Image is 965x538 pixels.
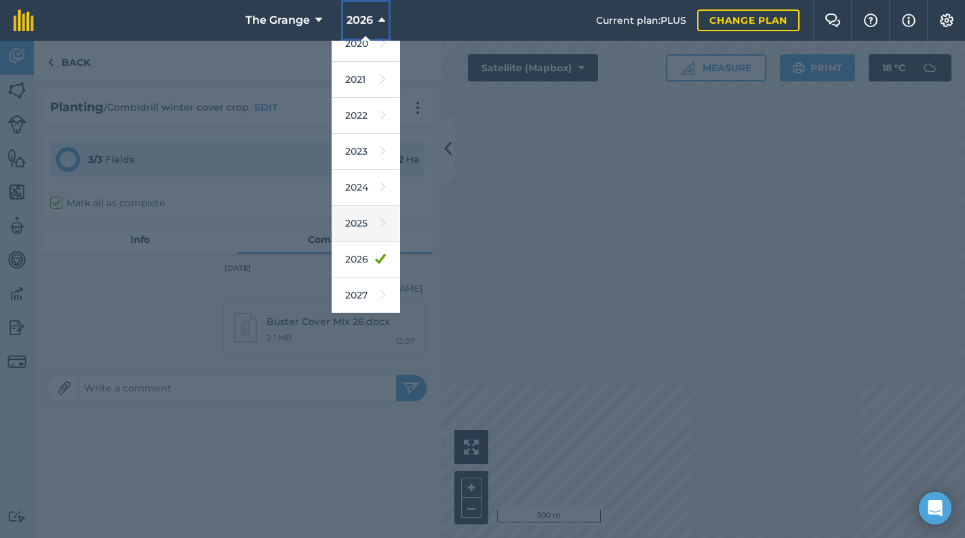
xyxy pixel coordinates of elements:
div: Open Intercom Messenger [919,492,951,524]
a: 2027 [332,277,399,313]
a: 2023 [332,134,399,170]
span: The Grange [245,12,310,28]
a: 2026 [332,242,399,277]
a: 2021 [332,62,399,98]
a: 2022 [332,98,399,134]
span: Current plan : PLUS [596,13,686,28]
a: 2020 [332,26,399,62]
img: svg+xml;base64,PHN2ZyB4bWxucz0iaHR0cDovL3d3dy53My5vcmcvMjAwMC9zdmciIHdpZHRoPSIxNyIgaGVpZ2h0PSIxNy... [902,12,915,28]
img: A cog icon [939,14,955,27]
img: A question mark icon [863,14,879,27]
a: 2024 [332,170,399,206]
img: Two speech bubbles overlapping with the left bubble in the forefront [825,14,841,27]
img: fieldmargin Logo [14,9,34,31]
a: 2025 [332,206,399,242]
span: 2026 [347,12,373,28]
a: Change plan [697,9,800,31]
